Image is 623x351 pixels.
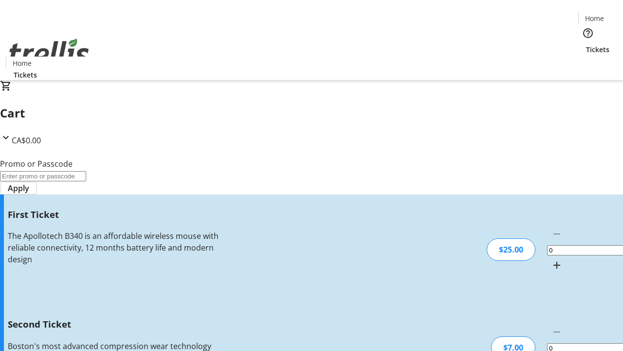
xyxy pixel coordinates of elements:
a: Tickets [6,70,45,80]
span: Home [585,13,604,23]
span: Apply [8,182,29,194]
a: Home [6,58,37,68]
div: The Apollotech B340 is an affordable wireless mouse with reliable connectivity, 12 months battery... [8,230,220,265]
button: Help [578,23,598,43]
a: Home [579,13,610,23]
div: $25.00 [487,238,535,261]
button: Cart [578,55,598,74]
img: Orient E2E Organization d0hUur2g40's Logo [6,28,92,77]
a: Tickets [578,44,617,55]
span: CA$0.00 [12,135,41,146]
h3: First Ticket [8,208,220,221]
h3: Second Ticket [8,317,220,331]
button: Increment by one [547,255,567,275]
span: Home [13,58,32,68]
span: Tickets [586,44,609,55]
span: Tickets [14,70,37,80]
